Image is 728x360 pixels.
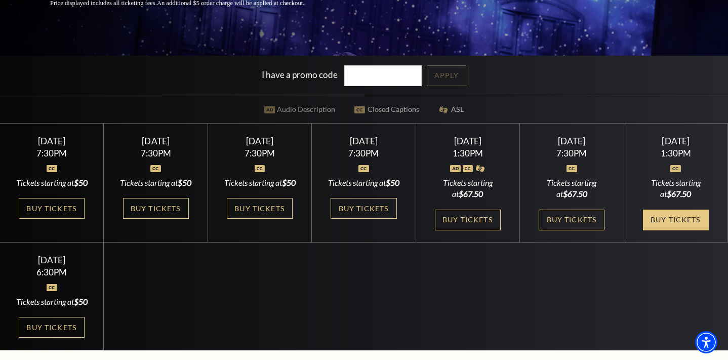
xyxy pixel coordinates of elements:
span: $50 [74,178,88,187]
div: 1:30PM [428,149,507,157]
span: $67.50 [563,189,587,198]
div: 7:30PM [116,149,195,157]
div: [DATE] [636,136,715,146]
a: Buy Tickets [19,317,85,338]
div: Accessibility Menu [695,331,717,353]
div: [DATE] [532,136,612,146]
span: $50 [282,178,296,187]
label: I have a promo code [262,69,338,80]
div: 7:30PM [220,149,300,157]
span: $67.50 [459,189,483,198]
div: [DATE] [324,136,403,146]
a: Buy Tickets [539,210,604,230]
div: [DATE] [428,136,507,146]
a: Buy Tickets [643,210,709,230]
div: [DATE] [12,255,92,265]
div: Tickets starting at [428,177,507,200]
div: 7:30PM [324,149,403,157]
div: Tickets starting at [12,296,92,307]
div: Tickets starting at [324,177,403,188]
span: $50 [386,178,399,187]
span: $67.50 [667,189,691,198]
div: 1:30PM [636,149,715,157]
a: Buy Tickets [435,210,501,230]
span: $50 [74,297,88,306]
a: Buy Tickets [123,198,189,219]
div: [DATE] [220,136,300,146]
div: Tickets starting at [12,177,92,188]
a: Buy Tickets [227,198,293,219]
span: $50 [178,178,191,187]
div: 7:30PM [12,149,92,157]
div: 7:30PM [532,149,612,157]
a: Buy Tickets [19,198,85,219]
div: Tickets starting at [116,177,195,188]
div: [DATE] [116,136,195,146]
a: Buy Tickets [331,198,396,219]
div: [DATE] [12,136,92,146]
div: 6:30PM [12,268,92,276]
div: Tickets starting at [220,177,300,188]
div: Tickets starting at [532,177,612,200]
div: Tickets starting at [636,177,715,200]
